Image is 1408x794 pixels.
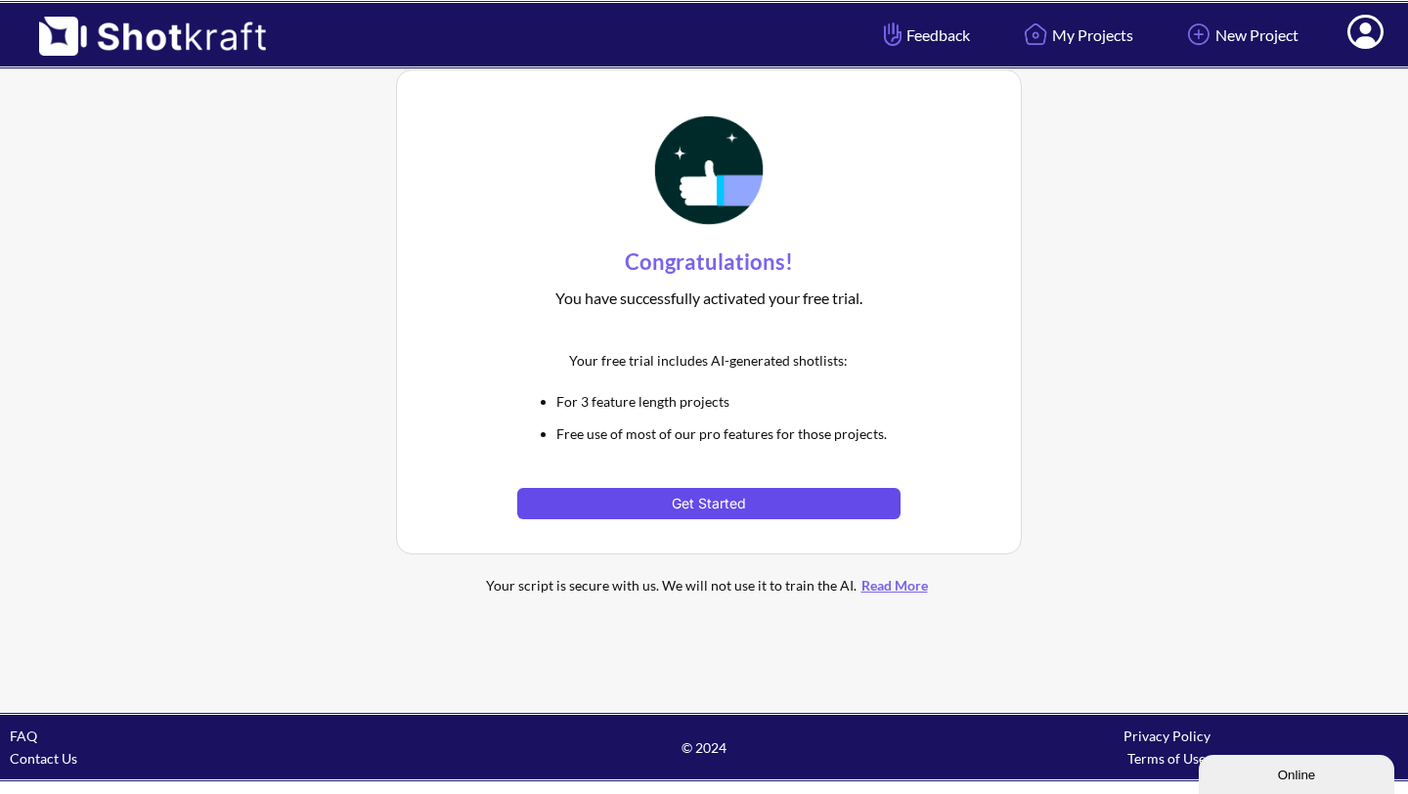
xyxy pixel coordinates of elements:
[517,282,900,315] div: You have successfully activated your free trial.
[936,725,1398,747] div: Privacy Policy
[517,243,900,282] div: Congratulations!
[517,344,900,376] div: Your free trial includes AI-generated shotlists:
[1182,18,1215,51] img: Add Icon
[1167,9,1313,61] a: New Project
[1004,9,1148,61] a: My Projects
[936,747,1398,770] div: Terms of Use
[10,750,77,767] a: Contact Us
[857,577,933,594] a: Read More
[556,390,900,413] li: For 3 feature length projects
[556,422,900,445] li: Free use of most of our pro features for those projects.
[517,488,900,519] button: Get Started
[879,18,906,51] img: Hand Icon
[10,728,37,744] a: FAQ
[1019,18,1052,51] img: Home Icon
[472,736,935,759] span: © 2024
[879,23,970,46] span: Feedback
[648,110,770,231] img: Thumbs Up Icon
[1199,751,1398,794] iframe: chat widget
[445,574,973,596] div: Your script is secure with us. We will not use it to train the AI.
